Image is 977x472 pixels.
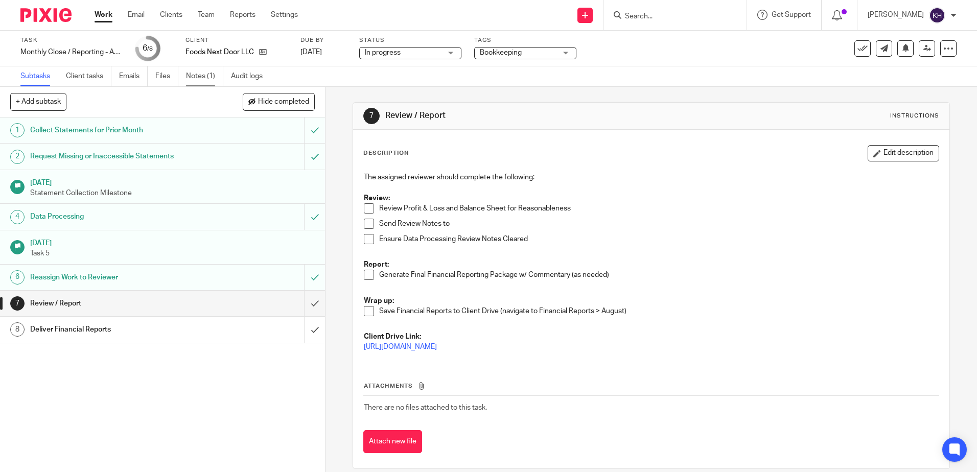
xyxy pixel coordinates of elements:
[624,12,716,21] input: Search
[66,66,111,86] a: Client tasks
[363,149,409,157] p: Description
[128,10,145,20] a: Email
[929,7,945,23] img: svg%3E
[10,270,25,285] div: 6
[30,209,206,224] h1: Data Processing
[30,322,206,337] h1: Deliver Financial Reports
[772,11,811,18] span: Get Support
[364,172,938,182] p: The assigned reviewer should complete the following:
[30,149,206,164] h1: Request Missing or Inaccessible Statements
[186,66,223,86] a: Notes (1)
[379,219,938,229] p: Send Review Notes to
[258,98,309,106] span: Hide completed
[185,47,254,57] p: Foods Next Door LLC
[480,49,522,56] span: Bookkeeping
[868,10,924,20] p: [PERSON_NAME]
[379,234,938,244] p: Ensure Data Processing Review Notes Cleared
[20,66,58,86] a: Subtasks
[231,66,270,86] a: Audit logs
[243,93,315,110] button: Hide completed
[868,145,939,161] button: Edit description
[20,36,123,44] label: Task
[379,203,938,214] p: Review Profit & Loss and Balance Sheet for Reasonableness
[364,404,487,411] span: There are no files attached to this task.
[198,10,215,20] a: Team
[365,49,401,56] span: In progress
[363,108,380,124] div: 7
[363,430,422,453] button: Attach new file
[364,383,413,389] span: Attachments
[890,112,939,120] div: Instructions
[300,49,322,56] span: [DATE]
[364,261,389,268] strong: Report:
[147,46,153,52] small: /8
[300,36,346,44] label: Due by
[379,270,938,280] p: Generate Final Financial Reporting Package w/ Commentary (as needed)
[119,66,148,86] a: Emails
[20,8,72,22] img: Pixie
[30,296,206,311] h1: Review / Report
[30,248,315,258] p: Task 5
[271,10,298,20] a: Settings
[143,42,153,54] div: 6
[364,343,437,350] a: [URL][DOMAIN_NAME]
[230,10,255,20] a: Reports
[474,36,576,44] label: Tags
[30,235,315,248] h1: [DATE]
[95,10,112,20] a: Work
[359,36,461,44] label: Status
[364,195,390,202] strong: Review:
[385,110,673,121] h1: Review / Report
[20,47,123,57] div: Monthly Close / Reporting - August
[10,322,25,337] div: 8
[10,150,25,164] div: 2
[160,10,182,20] a: Clients
[10,296,25,311] div: 7
[30,270,206,285] h1: Reassign Work to Reviewer
[10,93,66,110] button: + Add subtask
[185,36,288,44] label: Client
[30,123,206,138] h1: Collect Statements for Prior Month
[364,297,394,304] strong: Wrap up:
[155,66,178,86] a: Files
[10,210,25,224] div: 4
[364,333,421,340] strong: Client Drive Link:
[10,123,25,137] div: 1
[379,306,938,316] p: Save Financial Reports to Client Drive (navigate to Financial Reports > August)
[30,188,315,198] p: Statement Collection Milestone
[30,175,315,188] h1: [DATE]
